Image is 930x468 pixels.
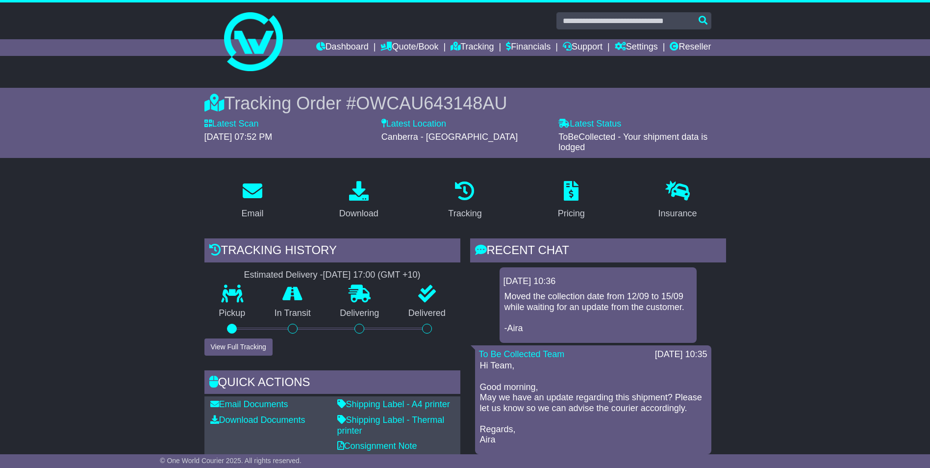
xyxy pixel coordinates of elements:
a: Pricing [552,178,591,224]
div: Download [339,207,378,220]
a: Shipping Label - A4 printer [337,399,450,409]
div: Estimated Delivery - [204,270,460,281]
div: Email [241,207,263,220]
a: Email [235,178,270,224]
span: Canberra - [GEOGRAPHIC_DATA] [381,132,518,142]
a: Settings [615,39,658,56]
a: Dashboard [316,39,369,56]
span: © One World Courier 2025. All rights reserved. [160,457,302,465]
label: Latest Scan [204,119,259,130]
a: Tracking [442,178,488,224]
p: Pickup [204,308,260,319]
p: Delivering [326,308,394,319]
a: Reseller [670,39,711,56]
p: Moved the collection date from 12/09 to 15/09 while waiting for an update from the customer. -Aira [504,291,692,334]
a: To Be Collected Team [479,349,565,359]
a: Support [563,39,603,56]
p: In Transit [260,308,326,319]
div: Tracking history [204,238,460,265]
p: Delivered [394,308,460,319]
a: Shipping Label - Thermal printer [337,415,445,436]
div: Pricing [558,207,585,220]
a: Insurance [652,178,704,224]
span: [DATE] 07:52 PM [204,132,273,142]
button: View Full Tracking [204,338,273,356]
div: RECENT CHAT [470,238,726,265]
p: Hi Team, Good morning, May we have an update regarding this shipment? Please let us know so we ca... [480,361,706,445]
div: Tracking Order # [204,93,726,114]
div: Quick Actions [204,370,460,397]
div: Insurance [658,207,697,220]
label: Latest Location [381,119,446,130]
span: OWCAU643148AU [356,93,507,113]
a: Download Documents [210,415,305,425]
a: Email Documents [210,399,288,409]
a: Financials [506,39,551,56]
a: Tracking [451,39,494,56]
a: Download [333,178,385,224]
a: Quote/Book [380,39,438,56]
div: [DATE] 10:35 [655,349,707,360]
label: Latest Status [558,119,621,130]
a: Consignment Note [337,441,417,451]
div: Tracking [448,207,481,220]
span: ToBeCollected - Your shipment data is lodged [558,132,707,153]
div: [DATE] 17:00 (GMT +10) [323,270,421,281]
div: [DATE] 10:36 [503,276,693,287]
